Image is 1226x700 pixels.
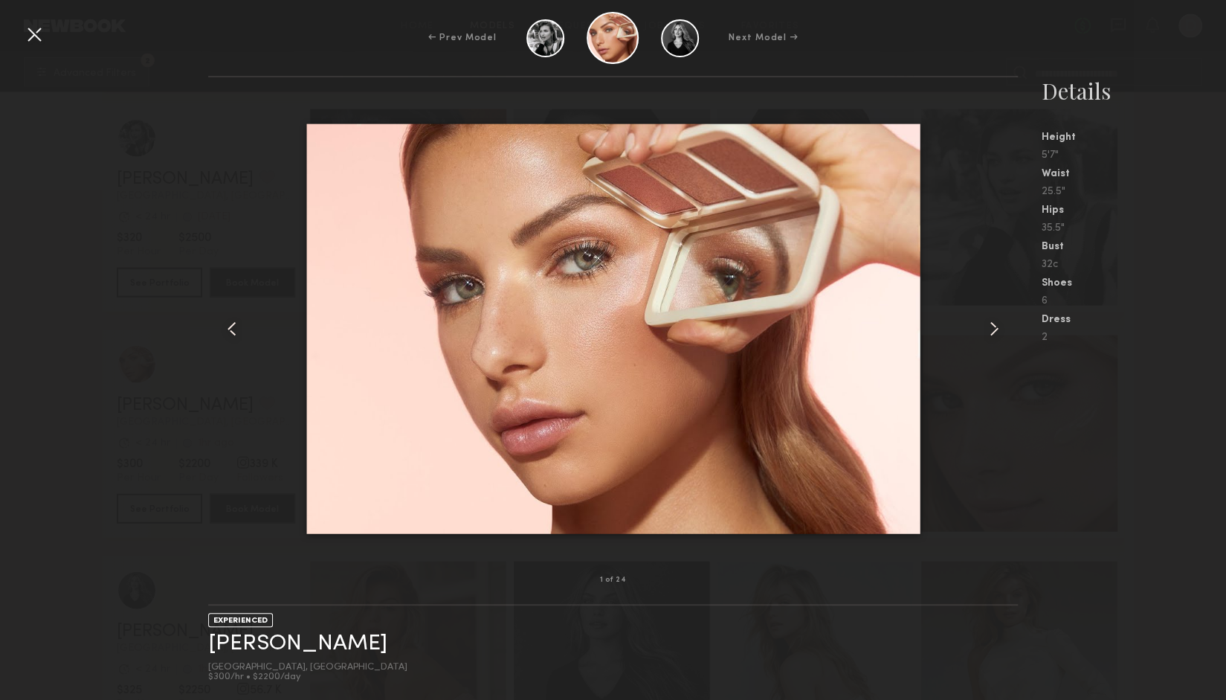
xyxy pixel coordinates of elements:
div: Next Model → [729,31,798,45]
div: 2 [1042,333,1226,343]
div: Height [1042,132,1226,143]
a: [PERSON_NAME] [208,632,387,655]
div: ← Prev Model [428,31,497,45]
div: 32c [1042,260,1226,270]
div: 25.5" [1042,187,1226,197]
div: 1 of 24 [599,577,626,584]
div: Hips [1042,205,1226,216]
div: 6 [1042,296,1226,306]
div: Details [1042,76,1226,106]
div: $300/hr • $2200/day [208,672,407,682]
div: 5'7" [1042,150,1226,161]
div: Shoes [1042,278,1226,289]
div: 35.5" [1042,223,1226,234]
div: [GEOGRAPHIC_DATA], [GEOGRAPHIC_DATA] [208,663,407,672]
div: Waist [1042,169,1226,179]
div: Dress [1042,315,1226,325]
div: Bust [1042,242,1226,252]
div: EXPERIENCED [208,613,273,627]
